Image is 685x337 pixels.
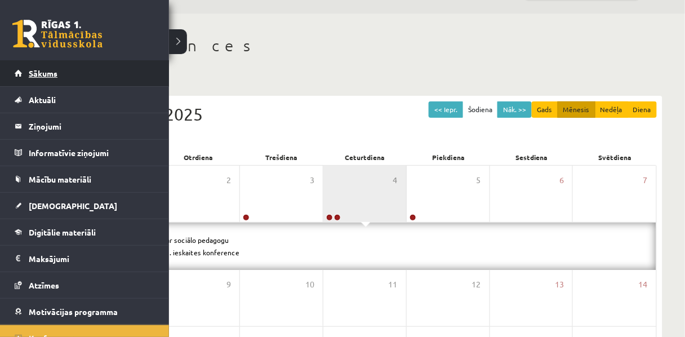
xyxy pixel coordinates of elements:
[15,219,155,245] a: Digitālie materiāli
[595,101,628,118] button: Nedēļa
[29,140,155,166] legend: Informatīvie ziņojumi
[643,174,648,187] span: 7
[305,278,314,291] span: 10
[15,140,155,166] a: Informatīvie ziņojumi
[240,149,323,165] div: Trešdiena
[393,174,398,187] span: 4
[497,101,532,118] button: Nāk. >>
[29,174,91,184] span: Mācību materiāli
[490,149,573,165] div: Sestdiena
[559,174,564,187] span: 6
[226,278,231,291] span: 9
[29,68,57,78] span: Sākums
[310,174,314,187] span: 3
[15,87,155,113] a: Aktuāli
[639,278,648,291] span: 14
[15,246,155,272] a: Maksājumi
[573,149,657,165] div: Svētdiena
[462,101,498,118] button: Šodiena
[429,101,463,118] button: << Iepr.
[29,246,155,272] legend: Maksājumi
[29,307,118,317] span: Motivācijas programma
[532,101,558,118] button: Gads
[15,166,155,192] a: Mācību materiāli
[12,20,103,48] a: Rīgas 1. Tālmācības vidusskola
[555,278,564,291] span: 13
[29,201,117,211] span: [DEMOGRAPHIC_DATA]
[407,149,490,165] div: Piekdiena
[73,101,657,127] div: Septembris 2025
[389,278,398,291] span: 11
[323,149,407,165] div: Ceturtdiena
[15,60,155,86] a: Sākums
[29,227,96,237] span: Digitālie materiāli
[29,280,59,290] span: Atzīmes
[15,193,155,219] a: [DEMOGRAPHIC_DATA]
[15,113,155,139] a: Ziņojumi
[558,101,595,118] button: Mēnesis
[226,174,231,187] span: 2
[157,149,240,165] div: Otrdiena
[29,95,56,105] span: Aktuāli
[472,278,481,291] span: 12
[477,174,481,187] span: 5
[29,113,155,139] legend: Ziņojumi
[628,101,657,118] button: Diena
[15,272,155,298] a: Atzīmes
[68,36,662,55] h1: Konferences
[15,299,155,325] a: Motivācijas programma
